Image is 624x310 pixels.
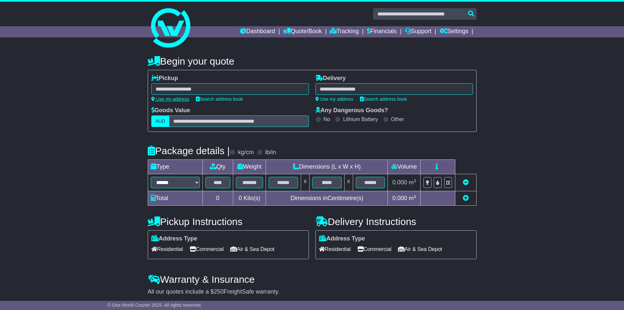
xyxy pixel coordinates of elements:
label: Lithium Battery [343,116,378,122]
label: Any Dangerous Goods? [315,107,388,114]
span: Residential [151,244,183,254]
span: Residential [319,244,351,254]
label: No [324,116,330,122]
td: x [344,174,353,191]
span: Air & Sea Depot [230,244,274,254]
td: Volume [388,160,421,174]
span: 250 [214,288,224,295]
span: m [409,179,416,186]
a: Dashboard [240,26,275,37]
td: Dimensions in Centimetre(s) [266,191,388,206]
label: Goods Value [151,107,190,114]
a: Search address book [196,96,243,102]
td: Dimensions (L x W x H) [266,160,388,174]
h4: Package details | [148,145,230,156]
label: Pickup [151,75,178,82]
span: © One World Courier 2025. All rights reserved. [107,302,202,308]
label: lb/in [265,149,276,156]
td: Type [148,160,202,174]
td: 0 [202,191,233,206]
span: 0 [238,195,242,201]
label: Address Type [319,235,365,242]
span: Air & Sea Depot [398,244,442,254]
td: Kilo(s) [233,191,266,206]
a: Remove this item [463,179,469,186]
span: m [409,195,416,201]
label: Other [391,116,404,122]
h4: Pickup Instructions [148,216,309,227]
a: Support [405,26,431,37]
h4: Delivery Instructions [315,216,477,227]
td: Weight [233,160,266,174]
span: Commercial [190,244,224,254]
label: Delivery [315,75,346,82]
h4: Warranty & Insurance [148,274,477,285]
td: Total [148,191,202,206]
div: All our quotes include a $ FreightSafe warranty. [148,288,477,296]
h4: Begin your quote [148,56,477,67]
td: Qty [202,160,233,174]
label: Address Type [151,235,198,242]
span: 0.000 [392,179,407,186]
td: x [301,174,310,191]
a: Use my address [315,96,353,102]
a: Search address book [360,96,407,102]
span: 0.000 [392,195,407,201]
label: AUD [151,115,170,127]
a: Quote/Book [283,26,322,37]
a: Settings [440,26,468,37]
label: kg/cm [238,149,254,156]
sup: 3 [414,194,416,199]
a: Tracking [330,26,359,37]
a: Use my address [151,96,189,102]
span: Commercial [357,244,391,254]
a: Financials [367,26,397,37]
sup: 3 [414,178,416,183]
a: Add new item [463,195,469,201]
